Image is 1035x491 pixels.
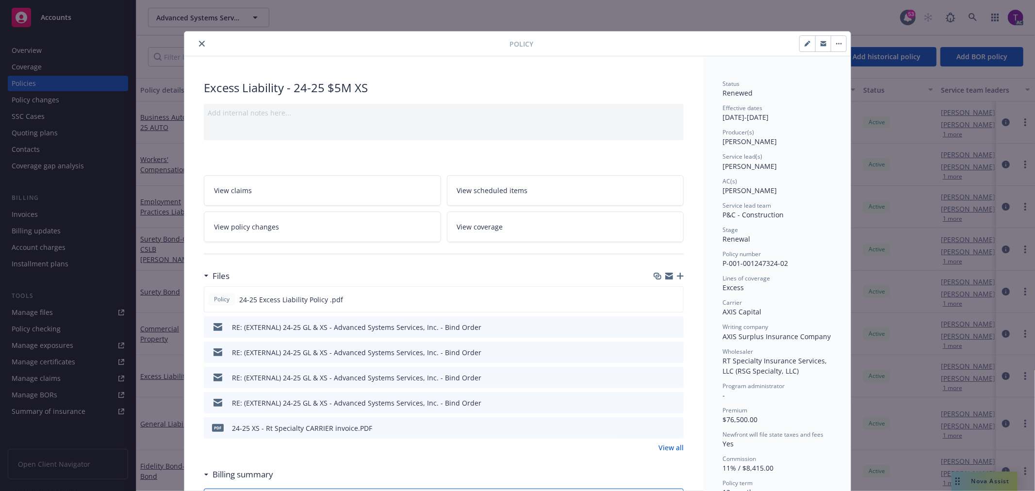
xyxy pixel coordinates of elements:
span: Policy [212,295,231,304]
a: View scheduled items [447,175,684,206]
span: Policy [509,39,533,49]
span: Yes [723,439,734,448]
span: View scheduled items [457,185,528,196]
div: RE: (EXTERNAL) 24-25 GL & XS - Advanced Systems Services, Inc. - Bind Order [232,322,481,332]
span: P&C - Construction [723,210,784,219]
span: RT Specialty Insurance Services, LLC (RSG Specialty, LLC) [723,356,829,376]
span: Status [723,80,739,88]
div: 24-25 XS - Rt Specialty CARRIER invoice.PDF [232,423,372,433]
span: Writing company [723,323,768,331]
span: Lines of coverage [723,274,770,282]
button: download file [656,423,663,433]
span: - [723,391,725,400]
span: Premium [723,406,747,414]
button: preview file [671,295,679,305]
button: download file [656,347,663,358]
button: preview file [671,398,680,408]
button: preview file [671,423,680,433]
span: Policy number [723,250,761,258]
button: download file [655,295,663,305]
span: Service lead team [723,201,771,210]
span: P-001-001247324-02 [723,259,788,268]
span: Wholesaler [723,347,753,356]
span: Newfront will file state taxes and fees [723,430,823,439]
button: preview file [671,347,680,358]
h3: Billing summary [213,468,273,481]
a: View all [658,442,684,453]
span: Carrier [723,298,742,307]
span: AC(s) [723,177,737,185]
div: RE: (EXTERNAL) 24-25 GL & XS - Advanced Systems Services, Inc. - Bind Order [232,398,481,408]
span: $76,500.00 [723,415,757,424]
div: Add internal notes here... [208,108,680,118]
span: PDF [212,424,224,431]
span: View policy changes [214,222,279,232]
div: Excess Liability - 24-25 $5M XS [204,80,684,96]
div: [DATE] - [DATE] [723,104,831,122]
a: View policy changes [204,212,441,242]
a: View coverage [447,212,684,242]
div: Excess [723,282,831,293]
span: 11% / $8,415.00 [723,463,773,473]
span: [PERSON_NAME] [723,137,777,146]
span: View coverage [457,222,503,232]
span: View claims [214,185,252,196]
div: Files [204,270,230,282]
span: AXIS Surplus Insurance Company [723,332,831,341]
div: RE: (EXTERNAL) 24-25 GL & XS - Advanced Systems Services, Inc. - Bind Order [232,347,481,358]
span: [PERSON_NAME] [723,186,777,195]
button: preview file [671,322,680,332]
span: 24-25 Excess Liability Policy .pdf [239,295,343,305]
span: Renewal [723,234,750,244]
button: download file [656,322,663,332]
div: RE: (EXTERNAL) 24-25 GL & XS - Advanced Systems Services, Inc. - Bind Order [232,373,481,383]
a: View claims [204,175,441,206]
button: download file [656,398,663,408]
span: Producer(s) [723,128,754,136]
button: close [196,38,208,49]
span: Commission [723,455,756,463]
span: Stage [723,226,738,234]
span: Effective dates [723,104,762,112]
span: AXIS Capital [723,307,761,316]
button: download file [656,373,663,383]
span: Service lead(s) [723,152,762,161]
span: Policy term [723,479,753,487]
div: Billing summary [204,468,273,481]
span: Renewed [723,88,753,98]
span: Program administrator [723,382,785,390]
span: [PERSON_NAME] [723,162,777,171]
button: preview file [671,373,680,383]
h3: Files [213,270,230,282]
